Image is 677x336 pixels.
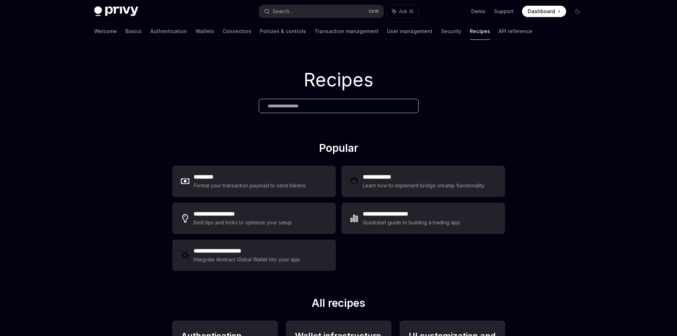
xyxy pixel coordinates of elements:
a: **** ****Format your transaction payload to send tokens. [172,166,336,197]
button: Ask AI [387,5,418,18]
a: Policies & controls [260,23,306,40]
button: Search...CtrlK [259,5,383,18]
h2: Popular [172,142,505,157]
a: Welcome [94,23,117,40]
a: **** **** ***Learn how to implement bridge onramp functionality. [342,166,505,197]
span: Ctrl K [369,9,379,14]
h2: All recipes [172,297,505,312]
div: Integrate Abstract Global Wallet into your app. [194,255,301,264]
a: Basics [125,23,142,40]
a: Dashboard [522,6,566,17]
a: Recipes [470,23,490,40]
div: Learn how to implement bridge onramp functionality. [363,181,485,190]
a: Support [494,8,514,15]
a: Connectors [222,23,251,40]
div: Quickstart guide to building a trading app. [363,218,461,227]
a: Authentication [150,23,187,40]
a: API reference [499,23,532,40]
a: Transaction management [315,23,378,40]
div: Best tips and tricks to optimize your setup. [194,218,293,227]
a: Demo [471,8,485,15]
a: Wallets [195,23,214,40]
img: dark logo [94,6,138,16]
a: Security [441,23,461,40]
div: Search... [273,7,292,16]
div: Format your transaction payload to send tokens. [194,181,307,190]
span: Dashboard [528,8,555,15]
button: Toggle dark mode [572,6,583,17]
a: User management [387,23,432,40]
span: Ask AI [399,8,413,15]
